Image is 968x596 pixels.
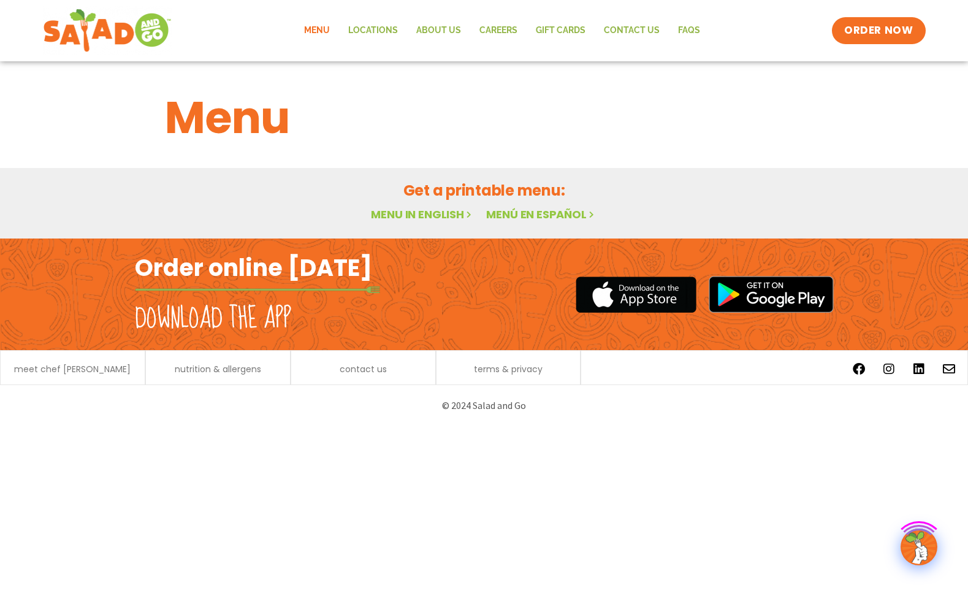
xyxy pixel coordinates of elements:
nav: Menu [295,17,709,45]
a: Menu in English [371,207,474,222]
img: fork [135,286,380,293]
span: ORDER NOW [844,23,913,38]
img: google_play [709,276,834,313]
a: nutrition & allergens [175,365,261,373]
a: GIFT CARDS [527,17,595,45]
a: ORDER NOW [832,17,925,44]
h2: Download the app [135,302,291,336]
h2: Get a printable menu: [165,180,804,201]
img: new-SAG-logo-768×292 [43,6,172,55]
p: © 2024 Salad and Go [141,397,828,414]
a: FAQs [669,17,709,45]
a: Careers [470,17,527,45]
a: Contact Us [595,17,669,45]
a: meet chef [PERSON_NAME] [14,365,131,373]
a: Menú en español [486,207,596,222]
h1: Menu [165,85,804,151]
a: terms & privacy [474,365,543,373]
img: appstore [576,275,696,315]
a: contact us [340,365,387,373]
a: Locations [339,17,407,45]
a: About Us [407,17,470,45]
h2: Order online [DATE] [135,253,372,283]
a: Menu [295,17,339,45]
